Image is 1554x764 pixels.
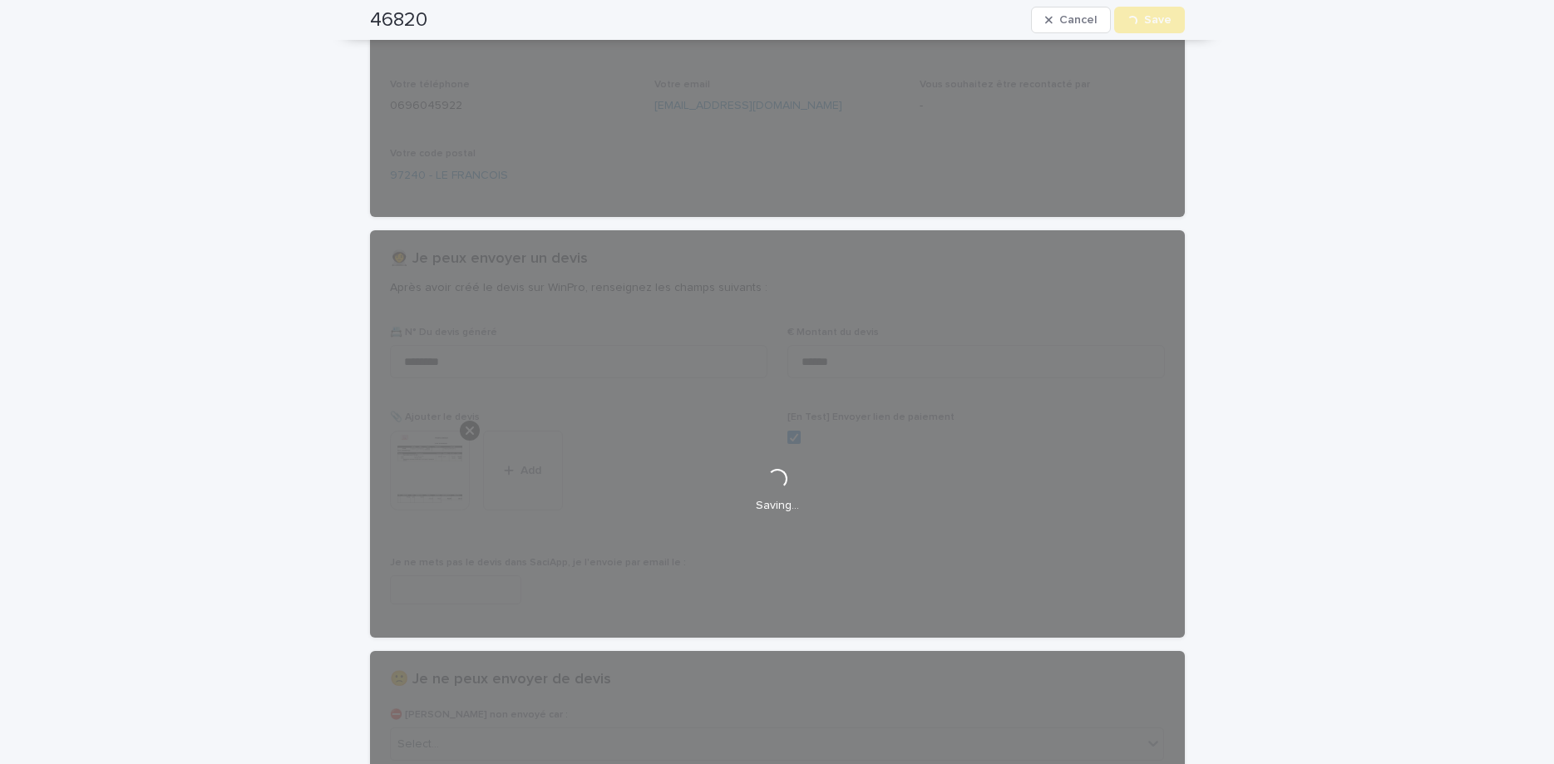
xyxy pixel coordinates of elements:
button: Cancel [1031,7,1111,33]
span: Cancel [1059,14,1097,26]
p: Saving… [756,499,799,513]
span: Save [1144,14,1172,26]
button: Save [1114,7,1185,33]
h2: 46820 [370,8,427,32]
